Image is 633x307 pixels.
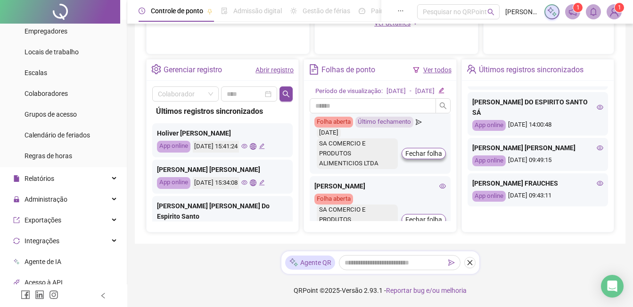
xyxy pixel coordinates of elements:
div: App online [157,141,190,153]
div: SA COMERCIO E PRODUTOS ALIMENTICIOS LTDA [317,205,397,235]
span: close [467,259,473,266]
span: file-text [309,64,319,74]
div: [DATE] 09:43:11 [472,191,603,202]
span: Acesso à API [25,279,63,286]
span: Regras de horas [25,152,72,160]
a: Ver detalhes down [374,19,419,27]
span: Versão [342,287,362,294]
div: [DATE] 14:00:48 [472,120,603,131]
span: edit [259,143,265,149]
span: Grupos de acesso [25,111,77,118]
span: export [13,216,20,223]
span: eye [439,183,446,189]
span: global [250,143,256,149]
button: Fechar folha [402,214,446,225]
div: Folhas de ponto [321,62,375,78]
span: Locais de trabalho [25,48,79,56]
img: sparkle-icon.fc2bf0ac1784a2077858766a79e2daf3.svg [289,257,298,267]
div: [PERSON_NAME] DO ESPIRITO SANTO SÁ [472,97,603,118]
span: filter [413,67,419,73]
span: team [467,64,477,74]
span: eye [597,180,603,187]
span: search [487,9,494,16]
div: Último fechamento [355,117,413,128]
span: Administração [25,196,67,203]
div: [DATE] 09:49:15 [472,155,603,166]
img: sparkle-icon.fc2bf0ac1784a2077858766a79e2daf3.svg [547,7,557,17]
span: Escalas [25,69,47,77]
span: Fechar folha [405,214,442,225]
span: clock-circle [139,8,145,14]
div: [DATE] [317,128,341,138]
span: Relatórios [25,175,54,182]
div: Folha aberta [314,117,353,128]
span: Exportações [25,216,61,224]
span: pushpin [207,9,213,14]
span: ellipsis [397,8,404,14]
div: [DATE] [415,86,435,96]
span: Gestão de férias [303,7,350,15]
span: Controle de ponto [151,7,203,15]
span: eye [241,143,247,149]
div: [PERSON_NAME] FRAUCHES [472,178,603,188]
span: setting [151,64,161,74]
span: notification [568,8,577,16]
span: Integrações [25,237,59,245]
div: App online [472,155,506,166]
div: - [410,86,411,96]
span: eye [241,179,247,186]
span: sun [290,8,297,14]
span: dashboard [359,8,365,14]
span: bell [589,8,598,16]
a: Ver todos [423,66,452,74]
div: [DATE] 15:34:08 [193,177,239,189]
span: instagram [49,290,58,299]
span: [PERSON_NAME] Sa [505,7,539,17]
span: edit [438,87,444,94]
a: Abrir registro [255,66,294,74]
span: global [250,179,256,186]
div: [PERSON_NAME] [314,181,445,191]
span: api [13,279,20,285]
span: left [100,292,107,299]
span: Fechar folha [405,148,442,159]
span: 1 [618,4,621,11]
span: Colaboradores [25,90,68,97]
span: Agente de IA [25,258,61,265]
span: file-done [221,8,228,14]
span: edit [259,179,265,186]
span: send [416,117,422,128]
footer: QRPoint © 2025 - 2.93.1 - [127,274,633,307]
span: search [282,90,290,98]
div: Agente QR [285,256,335,270]
div: [DATE] 15:41:24 [193,141,239,153]
span: eye [597,104,603,111]
span: Ver detalhes [374,19,411,27]
div: [PERSON_NAME] [PERSON_NAME] [157,164,288,175]
sup: 1 [573,3,583,12]
div: App online [472,120,506,131]
span: file [13,175,20,181]
sup: Atualize o seu contato no menu Meus Dados [615,3,624,12]
span: search [439,102,447,110]
span: Painel do DP [371,7,408,15]
div: Últimos registros sincronizados [156,105,289,117]
div: Período de visualização: [315,86,383,96]
div: Gerenciar registro [164,62,222,78]
span: eye [597,145,603,151]
span: Calendário de feriados [25,131,90,139]
button: Fechar folha [402,148,446,159]
div: [PERSON_NAME] [PERSON_NAME] [472,143,603,153]
div: Últimos registros sincronizados [479,62,584,78]
img: 61387 [607,5,621,19]
div: Open Intercom Messenger [601,275,624,298]
div: Holiver [PERSON_NAME] [157,128,288,138]
span: Reportar bug e/ou melhoria [386,287,467,294]
span: 1 [576,4,580,11]
span: lock [13,196,20,202]
span: Admissão digital [233,7,282,15]
div: SA COMERCIO E PRODUTOS ALIMENTICIOS LTDA [317,138,397,169]
div: App online [472,191,506,202]
span: sync [13,237,20,244]
span: send [448,259,455,266]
